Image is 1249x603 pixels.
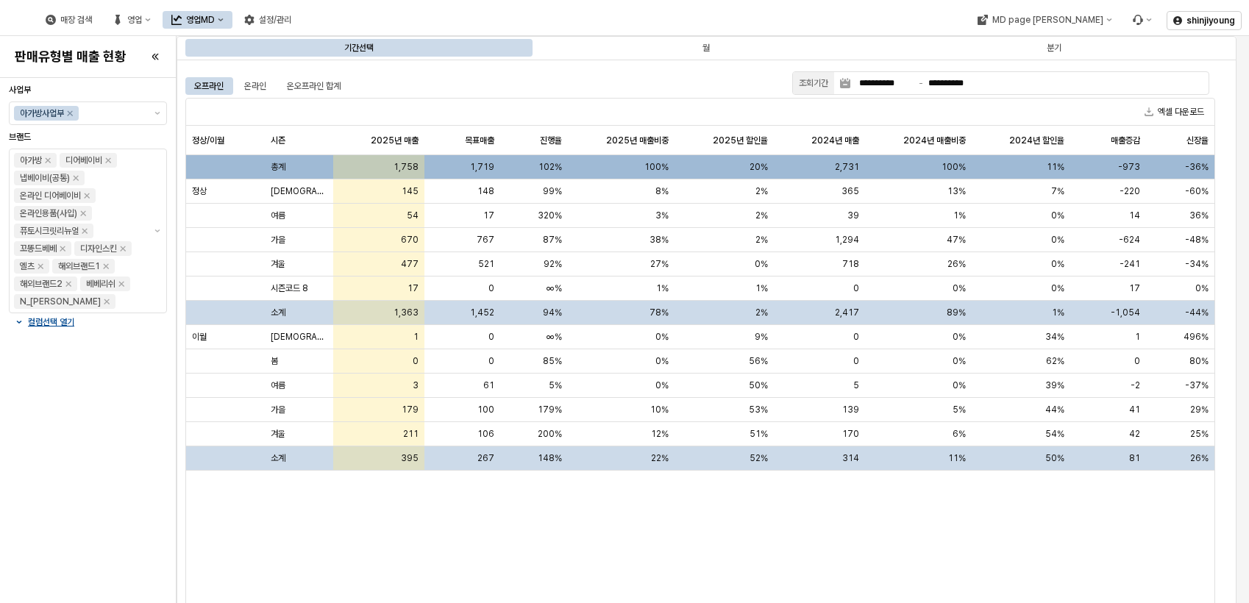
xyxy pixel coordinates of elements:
span: 53% [749,404,768,415]
span: 22% [651,452,669,464]
span: 38% [650,234,669,246]
span: [DEMOGRAPHIC_DATA] [271,331,327,343]
div: Remove 해외브랜드2 [65,281,71,287]
div: 온라인용품(사입) [20,206,77,221]
div: 아가방사업부 [20,106,64,121]
span: 1,363 [394,307,419,318]
span: 41 [1129,404,1140,415]
span: 매출증감 [1111,135,1140,146]
span: 718 [842,258,859,270]
span: 5% [953,404,966,415]
span: 81 [1129,452,1140,464]
span: 3 [413,379,419,391]
span: 봄 [271,355,278,367]
span: 0 [488,331,494,343]
span: 179 [402,404,419,415]
span: 정상 [192,185,207,197]
span: -241 [1120,258,1140,270]
span: 신장율 [1186,135,1209,146]
div: 매장 검색 [60,15,92,25]
span: 100% [942,161,966,173]
span: 267 [477,452,494,464]
div: Menu item 6 [1124,11,1161,29]
div: 해외브랜드2 [20,276,63,291]
span: 25% [1190,428,1209,440]
span: 2% [755,307,768,318]
span: 0% [953,355,966,367]
span: 1,719 [470,161,494,173]
div: Remove 베베리쉬 [118,281,124,287]
span: -36% [1185,161,1209,173]
span: 26% [1190,452,1209,464]
span: 99% [543,185,562,197]
span: 0% [1051,210,1064,221]
span: 0% [1195,282,1209,294]
div: 설정/관리 [259,15,291,25]
span: -1,054 [1111,307,1140,318]
span: 2% [755,185,768,197]
span: 27% [650,258,669,270]
div: Remove 해외브랜드1 [103,263,109,269]
div: 영업MD [186,15,215,25]
span: 139 [842,404,859,415]
span: 145 [402,185,419,197]
span: ∞% [547,282,562,294]
span: 여름 [271,379,285,391]
span: 가을 [271,404,285,415]
div: Remove 아가방 [45,157,51,163]
div: 오프라인 [194,77,224,95]
div: 디자인스킨 [80,241,117,256]
span: 89% [947,307,966,318]
span: -48% [1185,234,1209,246]
span: 가을 [271,234,285,246]
span: 78% [650,307,669,318]
span: 0 [853,355,859,367]
span: 2% [755,210,768,221]
span: 106 [477,428,494,440]
span: 2024년 매출 [811,135,859,146]
div: 월 [702,39,710,57]
span: 94% [543,307,562,318]
button: 제안 사항 표시 [149,149,166,313]
span: 52% [750,452,768,464]
div: Remove N_이야이야오 [104,299,110,304]
div: 온오프라인 합계 [287,77,341,95]
span: 42 [1129,428,1140,440]
span: 1,758 [394,161,419,173]
div: 온라인 [244,77,266,95]
div: 분기 [882,39,1226,57]
span: 0% [655,331,669,343]
span: 17 [408,282,419,294]
span: 100 [477,404,494,415]
div: MD page [PERSON_NAME] [992,15,1103,25]
div: 영업MD [163,11,232,29]
span: 92% [544,258,562,270]
div: 오프라인 [185,77,232,95]
button: 설정/관리 [235,11,300,29]
span: 총계 [271,161,285,173]
div: 조회기간 [799,76,828,90]
div: N_[PERSON_NAME] [20,294,101,309]
div: 해외브랜드1 [58,259,100,274]
span: 670 [401,234,419,246]
span: 12% [651,428,669,440]
span: 51% [750,428,768,440]
span: 767 [477,234,494,246]
span: 8% [655,185,669,197]
div: 영업 [127,15,142,25]
span: 여름 [271,210,285,221]
div: Remove 꼬똥드베베 [60,246,65,251]
div: Remove 온라인 디어베이비 [84,193,90,199]
span: 179% [538,404,562,415]
span: 17 [1129,282,1140,294]
span: 0% [953,282,966,294]
span: 0 [853,331,859,343]
button: 제안 사항 표시 [149,102,166,124]
span: -973 [1118,161,1140,173]
div: Remove 디어베이비 [105,157,111,163]
span: 0 [488,355,494,367]
div: 매장 검색 [37,11,101,29]
span: -37% [1185,379,1209,391]
span: 1% [656,282,669,294]
span: 0% [755,258,768,270]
